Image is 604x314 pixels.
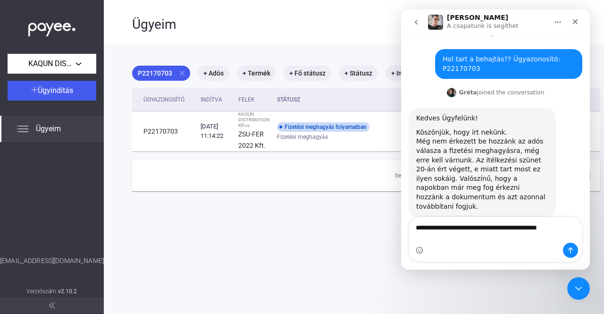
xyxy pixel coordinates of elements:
[143,94,193,105] div: Ügyazonosító
[49,303,55,308] img: arrow-double-left-grey.svg
[178,69,186,77] mat-icon: close
[238,130,266,149] strong: ZSU-FER 2022 Kft.
[8,54,96,74] button: KAQUN DISTRIBUTION Kft
[339,66,378,81] mat-chip: + Státusz
[132,111,197,152] td: P22170703
[201,94,222,105] div: Indítva
[386,66,447,81] mat-chip: + Indítás dátuma
[38,86,73,95] span: Ügyindítás
[201,122,231,141] div: [DATE] 11:14:22
[28,58,75,69] span: KAQUN DISTRIBUTION Kft
[401,9,590,270] iframe: Intercom live chat
[238,94,269,105] div: Felek
[36,123,61,135] span: Ügyeim
[277,131,328,143] span: Fizetési meghagyás
[143,94,185,105] div: Ügyazonosító
[17,123,28,135] img: list.svg
[198,66,229,81] mat-chip: + Adós
[31,86,38,93] img: plus-white.svg
[273,88,431,111] th: Státusz
[132,17,493,33] div: Ügyeim
[201,94,231,105] div: Indítva
[238,94,255,105] div: Felek
[284,66,331,81] mat-chip: + Fő státusz
[277,122,369,132] div: Fizetési meghagyás folyamatban
[238,111,269,128] div: KAQUN DISTRIBUTION Kft vs
[58,288,77,295] strong: v2.10.2
[567,277,590,300] iframe: Intercom live chat
[237,66,276,81] mat-chip: + Termék
[8,81,96,101] button: Ügyindítás
[395,170,434,181] div: Items per page:
[132,66,190,81] mat-chip: P22170703
[28,17,75,37] img: white-payee-white-dot.svg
